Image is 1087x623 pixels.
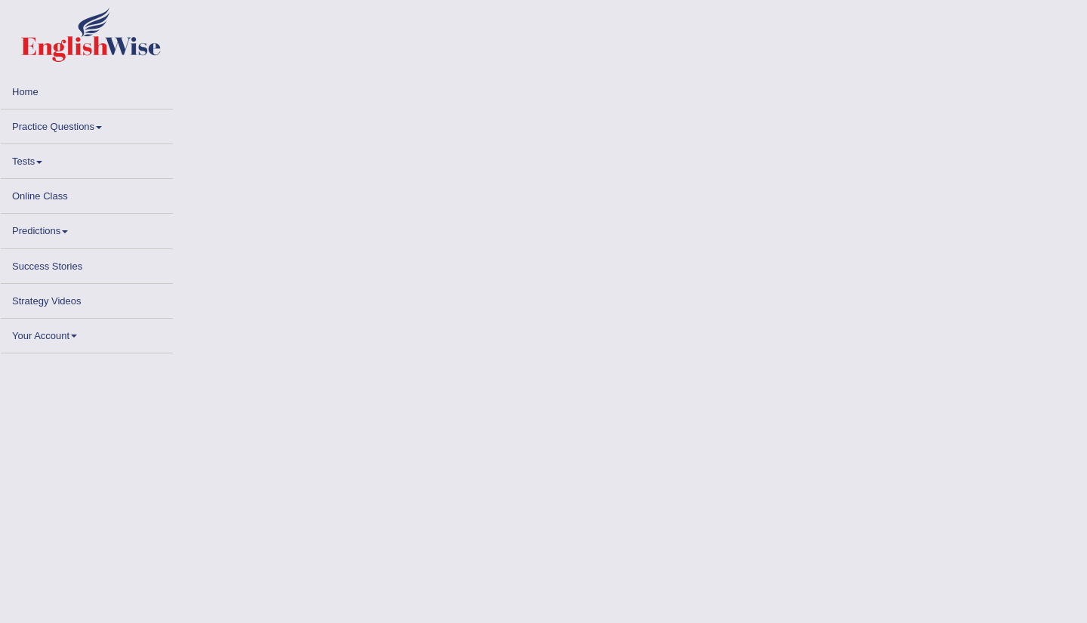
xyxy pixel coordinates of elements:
a: Practice Questions [1,109,173,139]
a: Success Stories [1,249,173,279]
a: Strategy Videos [1,284,173,313]
a: Home [1,75,173,104]
a: Online Class [1,179,173,208]
a: Tests [1,144,173,174]
a: Your Account [1,319,173,348]
a: Predictions [1,214,173,243]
